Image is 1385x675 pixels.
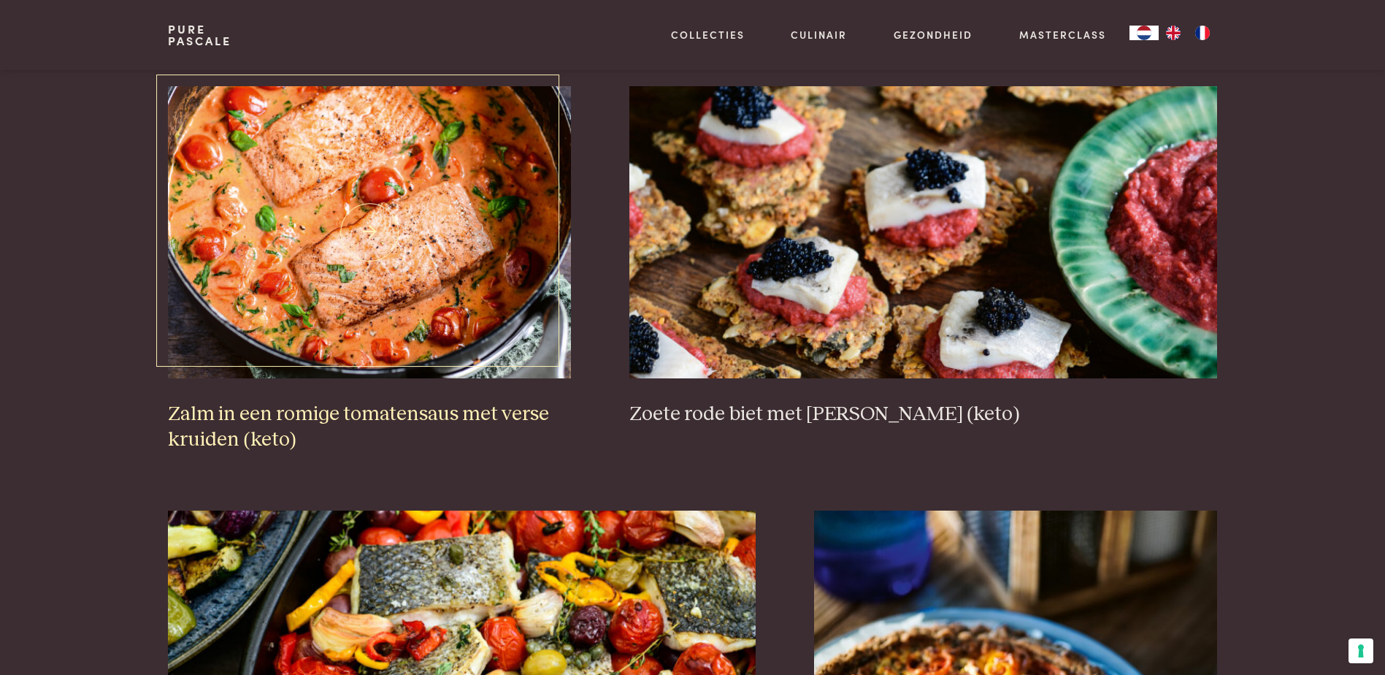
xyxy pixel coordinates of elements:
a: Zalm in een romige tomatensaus met verse kruiden (keto) Zalm in een romige tomatensaus met verse ... [168,86,571,452]
a: NL [1129,26,1159,40]
a: FR [1188,26,1217,40]
h3: Zoete rode biet met [PERSON_NAME] (keto) [629,402,1217,427]
a: Masterclass [1019,27,1106,42]
h3: Zalm in een romige tomatensaus met verse kruiden (keto) [168,402,571,452]
a: Zoete rode biet met zure haring (keto) Zoete rode biet met [PERSON_NAME] (keto) [629,86,1217,427]
ul: Language list [1159,26,1217,40]
a: Gezondheid [894,27,972,42]
a: Culinair [791,27,847,42]
aside: Language selected: Nederlands [1129,26,1217,40]
img: Zalm in een romige tomatensaus met verse kruiden (keto) [168,86,571,378]
div: Language [1129,26,1159,40]
a: EN [1159,26,1188,40]
a: Collecties [671,27,745,42]
a: PurePascale [168,23,231,47]
button: Uw voorkeuren voor toestemming voor trackingtechnologieën [1348,638,1373,663]
img: Zoete rode biet met zure haring (keto) [629,86,1217,378]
